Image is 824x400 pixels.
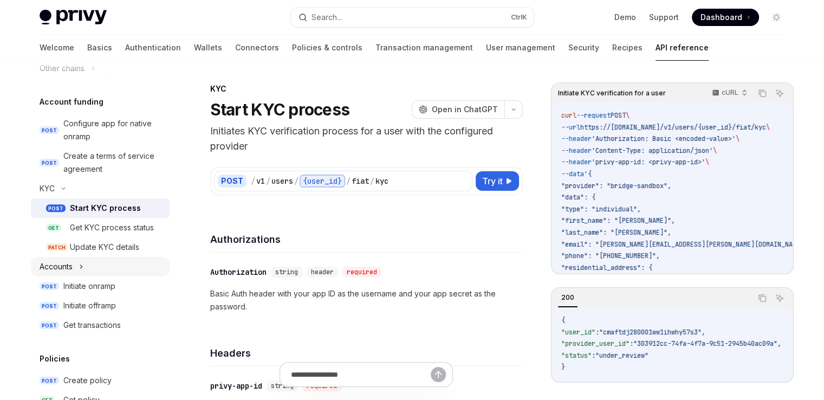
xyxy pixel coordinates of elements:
span: "residential_address": { [561,263,652,272]
a: Authentication [125,35,181,61]
div: Authorization [210,267,267,278]
button: Open in ChatGPT [412,100,504,119]
span: --request [576,111,611,120]
div: 200 [558,291,578,304]
span: : [592,351,595,360]
h5: Policies [40,352,70,365]
a: Wallets [194,35,222,61]
span: GET [46,224,61,232]
a: Dashboard [692,9,759,26]
a: POSTInitiate onramp [31,276,170,296]
div: {user_id} [300,175,345,188]
span: : [595,328,599,337]
span: --url [561,123,580,132]
a: Demo [614,12,636,23]
span: "user_id" [561,328,595,337]
span: '{ [584,170,592,178]
a: POSTCreate policy [31,371,170,390]
div: / [294,176,299,186]
span: } [561,363,565,371]
span: 'Content-Type: application/json' [592,146,713,155]
a: Recipes [612,35,643,61]
span: POST [40,159,59,167]
span: "type": "individual", [561,205,641,214]
a: API reference [656,35,709,61]
span: : [630,339,633,348]
button: Ask AI [773,291,787,305]
button: cURL [706,84,752,102]
span: \ [736,134,739,143]
button: Copy the contents from the code block [755,86,769,100]
a: Policies & controls [292,35,362,61]
span: \ [705,158,709,166]
span: --data [561,170,584,178]
span: POST [40,321,59,330]
a: Support [649,12,679,23]
a: Welcome [40,35,74,61]
div: v1 [256,176,265,186]
span: "data": { [561,193,595,202]
span: POST [40,126,59,134]
span: 'Authorization: Basic <encoded-value>' [592,134,736,143]
h5: Account funding [40,95,103,108]
span: "first_name": "[PERSON_NAME]", [561,216,675,225]
span: "cmaftdj280001ww1ihwhy57s3" [599,328,702,337]
span: Ctrl K [511,13,527,22]
span: "email": "[PERSON_NAME][EMAIL_ADDRESS][PERSON_NAME][DOMAIN_NAME]", [561,240,812,249]
span: POST [40,377,59,385]
p: Basic Auth header with your app ID as the username and your app secret as the password. [210,287,523,313]
a: Transaction management [375,35,473,61]
div: / [266,176,270,186]
button: Search...CtrlK [291,8,534,27]
span: POST [46,204,66,212]
span: \ [626,111,630,120]
div: fiat [352,176,369,186]
span: Open in ChatGPT [432,104,498,115]
button: Send message [431,367,446,382]
a: GETGet KYC process status [31,218,170,237]
div: Accounts [40,260,73,273]
div: KYC [210,83,523,94]
span: "provider": "bridge-sandbox", [561,182,671,190]
div: POST [218,175,246,188]
div: / [251,176,255,186]
div: Get KYC process status [70,221,154,234]
button: Try it [476,171,519,191]
span: Initiate KYC verification for a user [558,89,666,98]
div: Get transactions [63,319,121,332]
span: header [311,268,334,276]
div: Create policy [63,374,112,387]
span: "last_name": "[PERSON_NAME]", [561,228,671,237]
div: Configure app for native onramp [63,117,163,143]
a: PATCHUpdate KYC details [31,237,170,257]
span: { [561,316,565,325]
button: Toggle dark mode [768,9,785,26]
a: Basics [87,35,112,61]
a: POSTGet transactions [31,315,170,335]
span: POST [40,302,59,310]
h4: Headers [210,346,523,360]
div: Create a terms of service agreement [63,150,163,176]
span: POST [40,282,59,291]
span: \ [766,123,770,132]
div: Search... [312,11,342,24]
span: POST [611,111,626,120]
div: Start KYC process [70,202,141,215]
div: users [271,176,293,186]
div: Initiate onramp [63,280,115,293]
span: string [275,268,298,276]
div: required [342,267,381,278]
span: --header [561,146,592,155]
span: Dashboard [700,12,742,23]
span: --header [561,158,592,166]
button: Copy the contents from the code block [755,291,769,305]
span: "303912cc-74fa-4f7a-9c51-2945b40ac09a" [633,339,777,348]
a: Security [568,35,599,61]
span: "status" [561,351,592,360]
div: Update KYC details [70,241,139,254]
span: --header [561,134,592,143]
div: KYC [40,182,55,195]
a: POSTCreate a terms of service agreement [31,146,170,179]
h1: Start KYC process [210,100,349,119]
p: cURL [722,88,738,97]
